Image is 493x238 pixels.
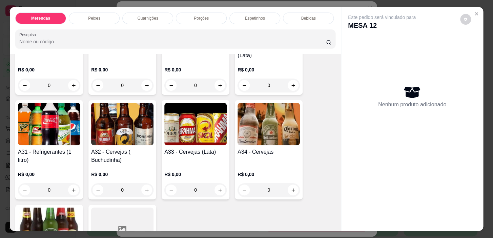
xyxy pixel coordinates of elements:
[238,148,300,156] h4: A34 - Cervejas
[31,16,50,21] p: Merendas
[91,148,153,164] h4: A32 - Cervejas ( Buchudinha)
[18,171,80,178] p: R$ 0,00
[91,66,153,73] p: R$ 0,00
[238,66,300,73] p: R$ 0,00
[245,16,265,21] p: Espetinhos
[18,66,80,73] p: R$ 0,00
[88,16,100,21] p: Peixes
[238,103,300,145] img: product-image
[301,16,315,21] p: Bebidas
[471,8,482,19] button: Close
[91,171,153,178] p: R$ 0,00
[238,171,300,178] p: R$ 0,00
[194,16,209,21] p: Porções
[164,171,227,178] p: R$ 0,00
[19,38,326,45] input: Pesquisa
[164,66,227,73] p: R$ 0,00
[348,14,416,21] p: Este pedido será vinculado para
[137,16,158,21] p: Guarnições
[18,148,80,164] h4: A31 - Refrigerantes (1 litro)
[164,148,227,156] h4: A33 - Cervejas (Lata)
[18,103,80,145] img: product-image
[91,103,153,145] img: product-image
[19,32,38,38] label: Pesquisa
[460,14,471,25] button: decrease-product-quantity
[164,103,227,145] img: product-image
[348,21,416,30] p: MESA 12
[378,101,446,109] p: Nenhum produto adicionado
